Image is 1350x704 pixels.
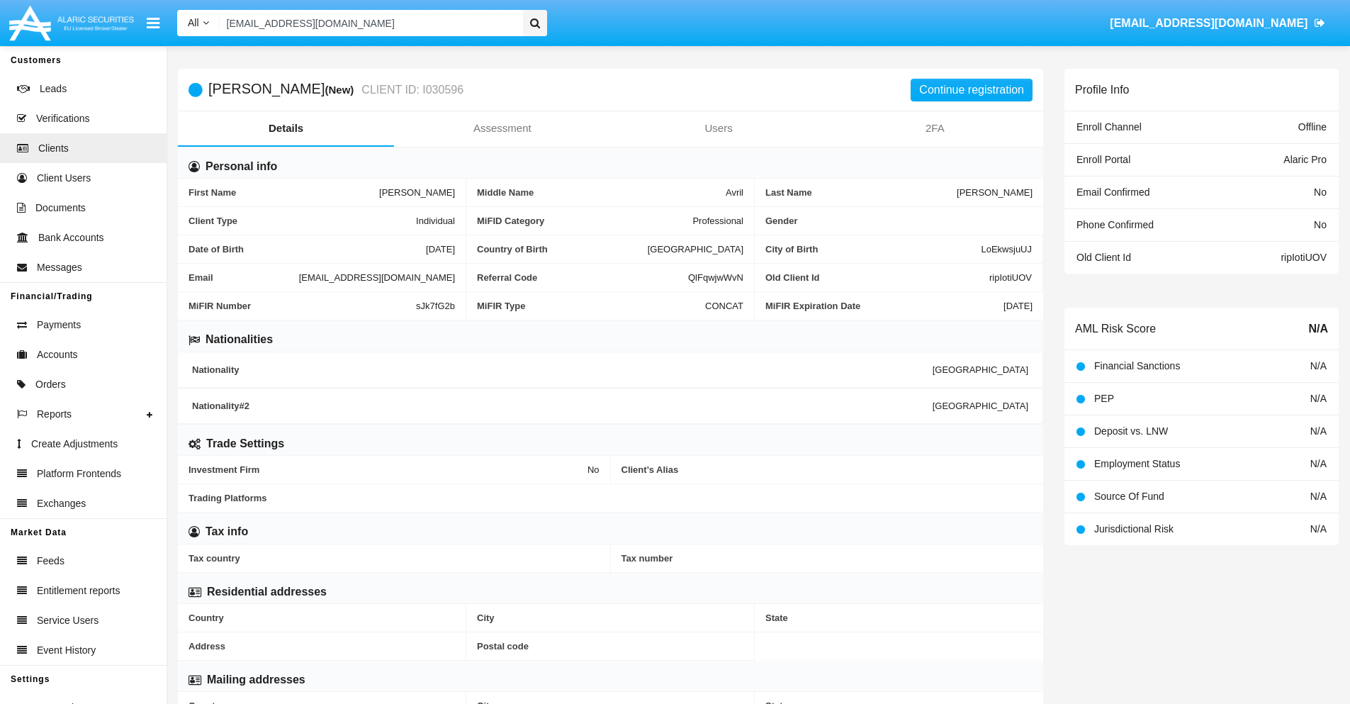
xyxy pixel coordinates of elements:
span: Address [189,641,455,652]
span: Offline [1298,121,1327,133]
span: CONCAT [705,301,743,311]
span: N/A [1310,458,1327,469]
span: Accounts [37,347,78,362]
span: Last Name [765,187,957,198]
span: No [587,464,600,475]
span: Country [189,613,455,623]
span: sJk7fG2b [416,301,455,311]
span: Verifications [36,111,89,126]
span: Client Type [189,216,416,226]
a: Users [611,111,827,145]
span: [GEOGRAPHIC_DATA] [933,401,1028,411]
span: N/A [1310,393,1327,404]
span: Nationality [192,364,933,375]
a: All [177,16,220,30]
span: Reports [37,407,72,422]
span: Middle Name [477,187,726,198]
span: [EMAIL_ADDRESS][DOMAIN_NAME] [299,272,455,283]
span: Platform Frontends [37,466,121,481]
span: Email [189,272,299,283]
span: Service Users [37,613,99,628]
h6: Personal info [206,159,277,174]
span: Phone Confirmed [1076,219,1154,230]
h6: Trade Settings [206,436,284,452]
span: Orders [35,377,66,392]
span: Country of Birth [477,244,648,255]
span: Old Client Id [765,272,989,283]
span: Nationality #2 [192,401,933,411]
span: Investment Firm [189,464,587,475]
h6: Profile Info [1075,83,1129,96]
span: No [1314,219,1327,230]
span: [PERSON_NAME] [957,187,1033,198]
h6: Mailing addresses [207,672,305,688]
span: Employment Status [1094,458,1180,469]
span: Gender [765,216,1033,226]
span: City of Birth [765,244,981,255]
a: [EMAIL_ADDRESS][DOMAIN_NAME] [1103,4,1332,43]
a: Assessment [394,111,610,145]
span: Old Client Id [1076,252,1131,263]
span: MiFID Category [477,216,692,226]
img: Logo image [7,2,136,44]
span: [GEOGRAPHIC_DATA] [648,244,743,255]
span: N/A [1310,491,1327,502]
span: Client Users [37,171,91,186]
h6: Tax info [206,524,248,540]
span: Enroll Portal [1076,154,1130,165]
span: Jurisdictional Risk [1094,523,1174,535]
span: Alaric Pro [1283,154,1327,165]
a: Details [178,111,394,145]
span: ripIotiUOV [1281,252,1327,263]
span: Bank Accounts [38,230,104,245]
span: All [188,17,199,28]
span: Client’s Alias [621,464,1033,475]
span: Trading Platforms [189,493,1033,503]
span: Entitlement reports [37,583,120,598]
h6: AML Risk Score [1075,322,1156,335]
span: Documents [35,201,86,216]
span: Tax country [189,553,600,564]
a: 2FA [827,111,1043,145]
span: N/A [1310,360,1327,371]
small: CLIENT ID: I030596 [358,84,463,96]
input: Search [220,10,518,36]
span: Email Confirmed [1076,186,1149,198]
span: PEP [1094,393,1114,404]
span: LoEkwsjuUJ [981,244,1032,255]
span: Payments [37,318,81,333]
span: Create Adjustments [31,437,118,452]
span: Enroll Channel [1076,121,1142,133]
span: Date of Birth [189,244,426,255]
span: Clients [38,141,69,156]
span: Event History [37,643,96,658]
span: N/A [1308,320,1328,337]
span: [DATE] [426,244,455,255]
span: Individual [416,216,455,226]
span: N/A [1310,425,1327,437]
span: State [765,613,1033,623]
span: Professional [692,216,743,226]
h6: Residential addresses [207,584,327,600]
span: Messages [37,260,82,275]
span: Referral Code [477,272,688,283]
h5: [PERSON_NAME] [208,82,463,98]
span: City [477,613,743,623]
span: Leads [40,82,67,96]
span: [DATE] [1003,301,1033,311]
span: MiFIR Expiration Date [765,301,1003,311]
span: [EMAIL_ADDRESS][DOMAIN_NAME] [1110,17,1307,29]
span: MiFIR Number [189,301,416,311]
span: Source Of Fund [1094,491,1164,502]
span: N/A [1310,523,1327,535]
span: MiFIR Type [477,301,705,311]
span: Avril [726,187,743,198]
span: No [1314,186,1327,198]
span: Postal code [477,641,743,652]
span: First Name [189,187,379,198]
span: [PERSON_NAME] [379,187,455,198]
button: Continue registration [911,79,1033,101]
span: ripIotiUOV [989,272,1032,283]
span: QlFqwjwWvN [688,272,743,283]
span: Deposit vs. LNW [1094,425,1168,437]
